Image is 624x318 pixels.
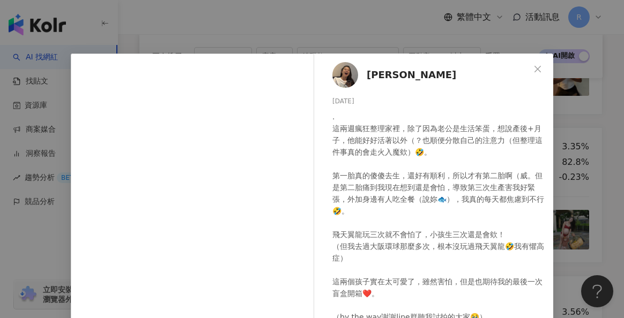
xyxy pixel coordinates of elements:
[332,62,358,88] img: KOL Avatar
[527,58,548,80] button: Close
[533,65,542,73] span: close
[332,62,530,88] a: KOL Avatar[PERSON_NAME]
[367,67,456,82] span: [PERSON_NAME]
[332,96,545,107] div: [DATE]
